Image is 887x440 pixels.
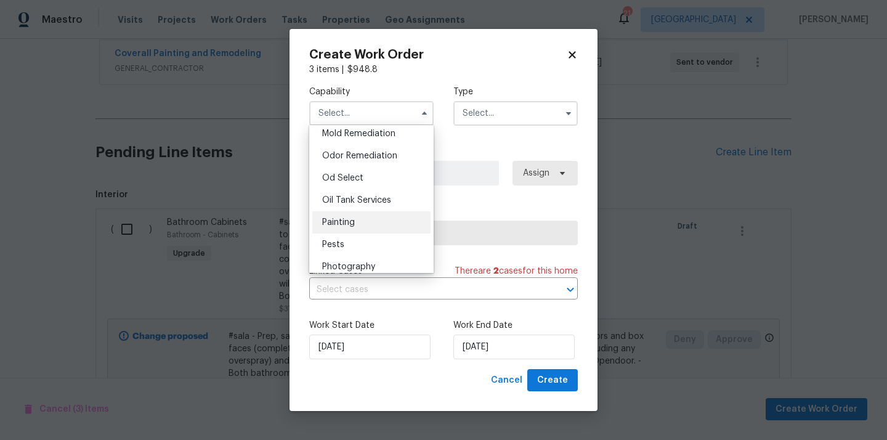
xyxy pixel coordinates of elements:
[453,319,578,332] label: Work End Date
[537,373,568,388] span: Create
[453,101,578,126] input: Select...
[561,106,576,121] button: Show options
[562,281,579,298] button: Open
[322,129,395,138] span: Mold Remediation
[309,49,567,61] h2: Create Work Order
[322,240,344,249] span: Pests
[347,65,378,74] span: $ 948.8
[455,265,578,277] span: There are case s for this home
[322,263,375,271] span: Photography
[309,101,434,126] input: Select...
[322,218,355,227] span: Painting
[453,335,575,359] input: M/D/YYYY
[322,174,363,182] span: Od Select
[523,167,549,179] span: Assign
[309,335,431,359] input: M/D/YYYY
[417,106,432,121] button: Hide options
[493,267,499,275] span: 2
[309,319,434,332] label: Work Start Date
[309,86,434,98] label: Capability
[527,369,578,392] button: Create
[309,205,578,218] label: Trade Partner
[309,63,578,76] div: 3 items |
[309,145,578,158] label: Work Order Manager
[491,373,522,388] span: Cancel
[453,86,578,98] label: Type
[322,196,391,205] span: Oil Tank Services
[322,152,397,160] span: Odor Remediation
[309,280,543,299] input: Select cases
[320,227,567,239] span: Select trade partner
[486,369,527,392] button: Cancel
